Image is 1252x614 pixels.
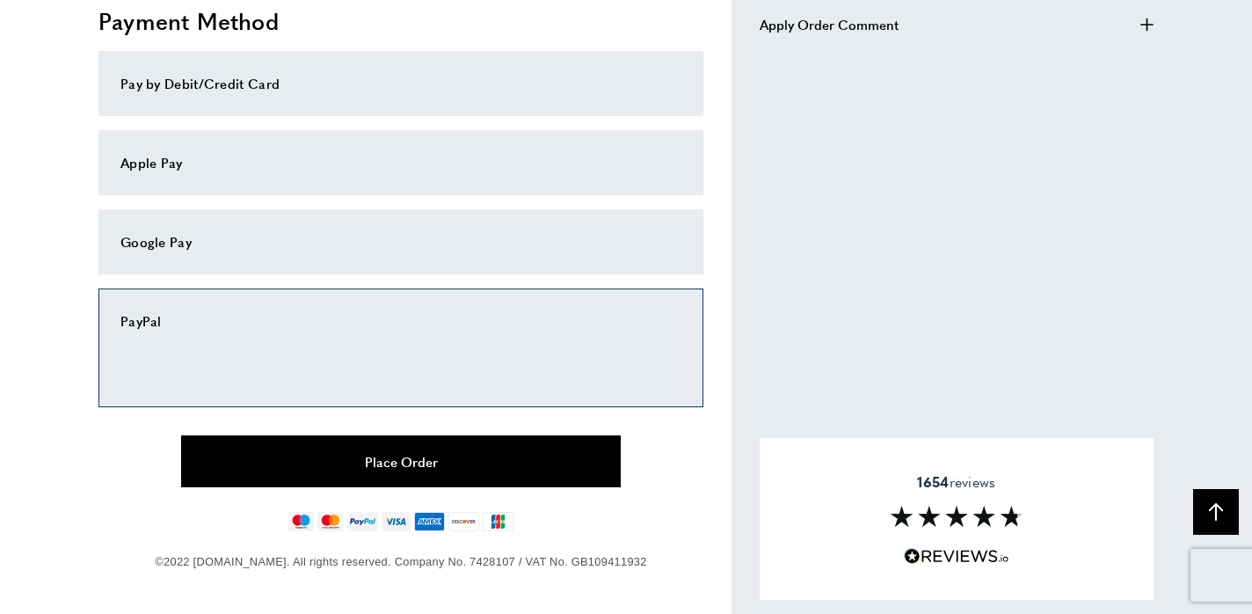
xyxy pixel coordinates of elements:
span: Apply Order Comment [760,14,899,35]
img: jcb [483,512,513,531]
div: Pay by Debit/Credit Card [120,73,681,94]
span: reviews [917,473,995,491]
img: maestro [288,512,314,531]
h2: Payment Method [98,5,703,37]
img: paypal [347,512,378,531]
img: visa [382,512,411,531]
iframe: PayPal-paypal [120,332,681,380]
img: discover [448,512,479,531]
div: Google Pay [120,231,681,252]
img: american-express [414,512,445,531]
span: ©2022 [DOMAIN_NAME]. All rights reserved. Company No. 7428107 / VAT No. GB109411932 [155,555,646,568]
strong: 1654 [917,471,949,492]
img: Reviews section [891,506,1023,527]
button: Place Order [181,435,621,487]
img: mastercard [317,512,343,531]
img: Reviews.io 5 stars [904,548,1009,565]
div: Apple Pay [120,152,681,173]
div: PayPal [120,311,681,332]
